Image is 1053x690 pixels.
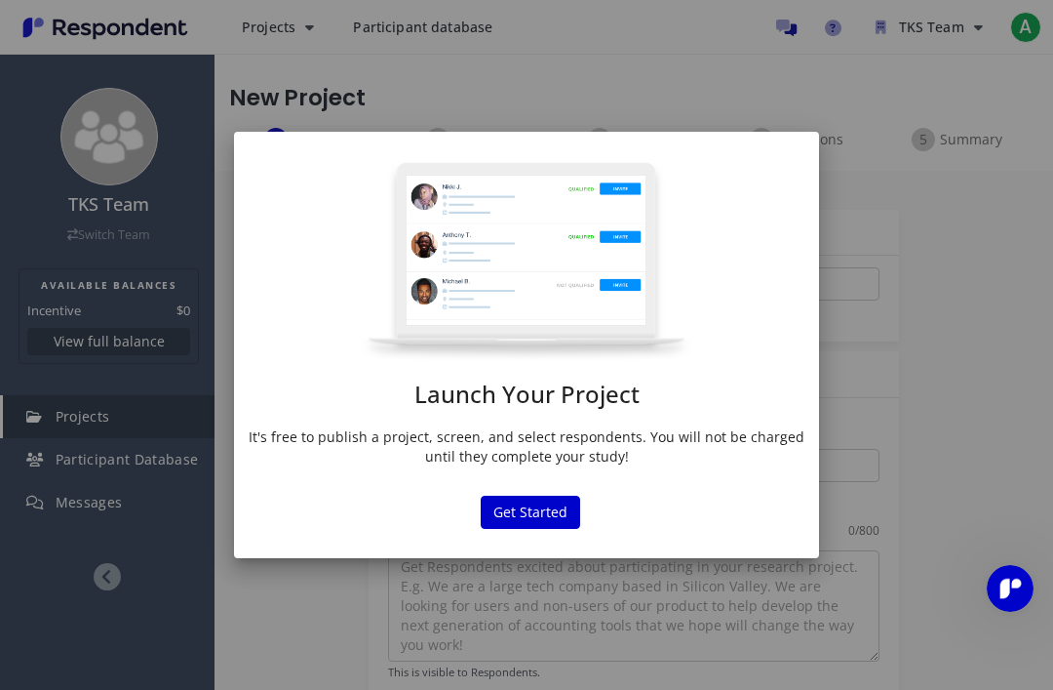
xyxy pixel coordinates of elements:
iframe: Intercom live chat [987,565,1033,612]
img: project-modal.png [360,161,693,362]
button: Get Started [481,496,580,529]
p: It's free to publish a project, screen, and select respondents. You will not be charged until the... [249,427,804,467]
md-dialog: Launch Your ... [234,132,819,558]
h1: Launch Your Project [249,382,804,407]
